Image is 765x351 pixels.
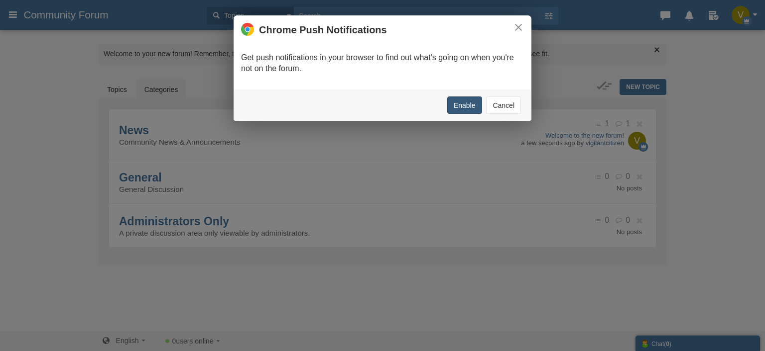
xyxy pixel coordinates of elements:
button: Enable [447,96,482,114]
button: × [513,22,524,33]
p: Get push notifications in your browser to find out what's going on when you're not on the forum. [241,52,524,75]
span: Chrome [259,24,297,35]
button: Cancel [486,96,521,114]
span: Push Notifications [299,24,387,35]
